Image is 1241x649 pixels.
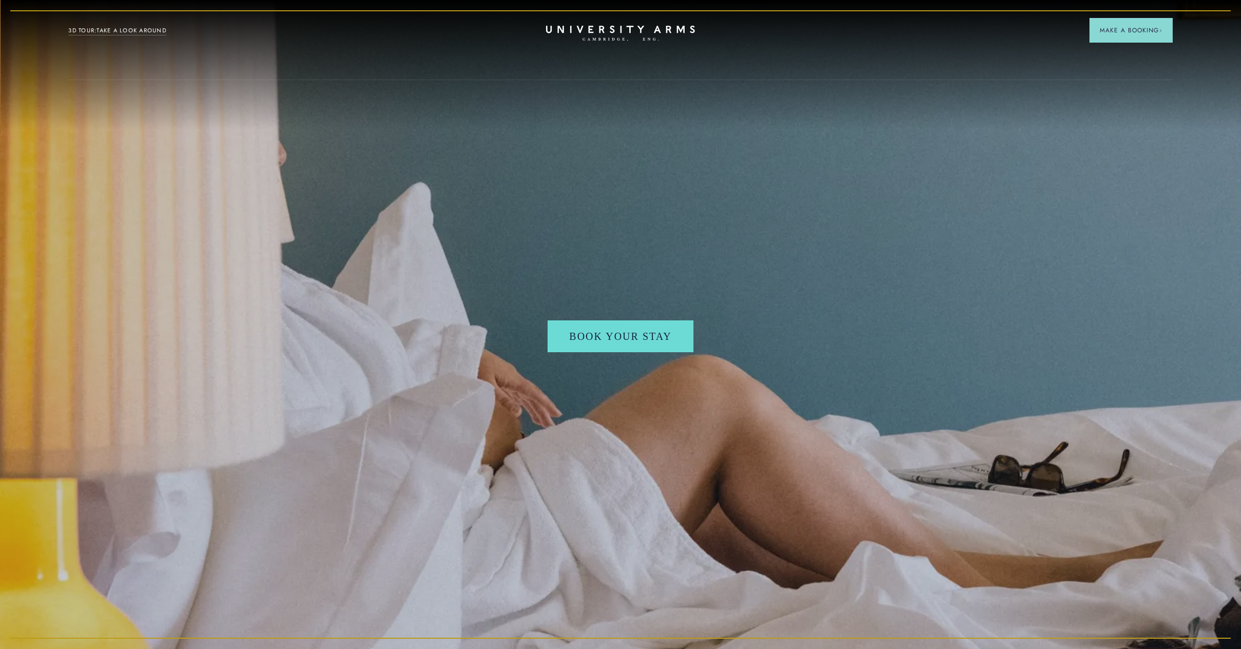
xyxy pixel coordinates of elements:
span: Make a Booking [1100,26,1162,35]
a: 3D TOUR:TAKE A LOOK AROUND [68,26,166,35]
a: Book your stay [548,320,693,352]
a: Home [546,26,695,42]
button: Make a BookingArrow icon [1089,18,1173,43]
img: Arrow icon [1159,29,1162,32]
